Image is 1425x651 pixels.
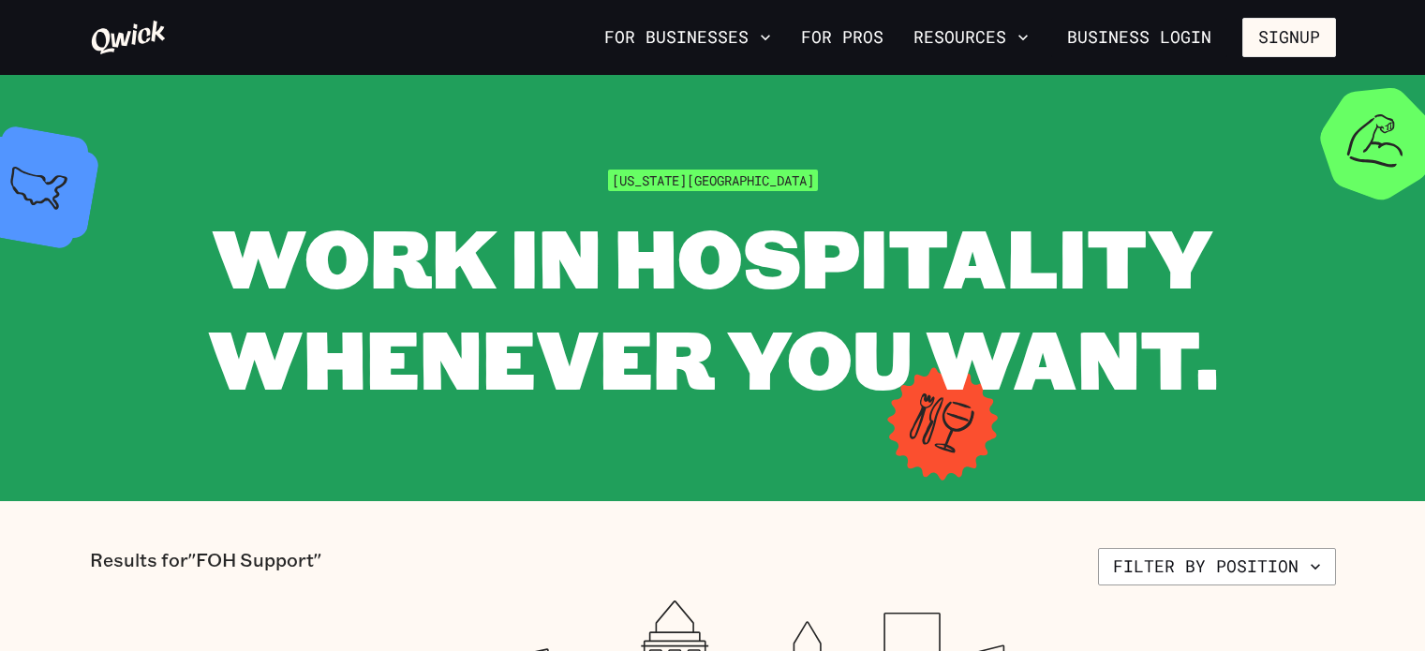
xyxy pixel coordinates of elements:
a: Business Login [1051,18,1227,57]
button: Signup [1242,18,1336,57]
span: WORK IN HOSPITALITY WHENEVER YOU WANT. [208,202,1218,411]
span: [US_STATE][GEOGRAPHIC_DATA] [608,170,818,191]
p: Results for "FOH Support" [90,548,321,585]
button: Filter by position [1098,548,1336,585]
button: Resources [906,22,1036,53]
button: For Businesses [597,22,779,53]
a: For Pros [794,22,891,53]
